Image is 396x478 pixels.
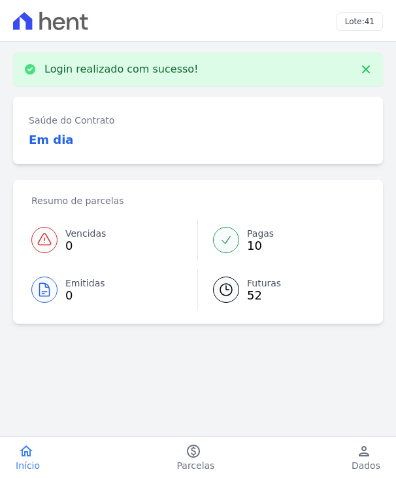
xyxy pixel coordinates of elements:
[365,17,374,26] span: 41
[44,63,199,76] p: Login realizado com sucesso!
[177,459,215,472] span: Parcelas
[65,227,106,241] span: Vencidas
[247,241,274,251] span: 10
[247,227,274,241] span: Pagas
[29,131,74,148] h3: Em dia
[186,443,201,459] i: paid
[161,443,231,472] a: paidParcelas
[247,290,281,301] span: 52
[197,219,365,261] a: Pagas 10
[29,112,114,128] h3: Saúde do Contrato
[65,277,105,290] span: Emitidas
[352,459,380,472] span: Dados
[16,459,40,472] span: Início
[31,219,198,261] a: Vencidas 0
[336,443,396,472] a: personDados
[31,193,124,209] h3: Resumo de parcelas
[197,269,365,311] a: Futuras 52
[31,269,198,311] a: Emitidas 0
[65,290,105,301] span: 0
[356,443,372,459] i: person
[247,277,281,290] span: Futuras
[345,16,374,27] h3: Lote:
[18,443,34,459] i: home
[65,241,106,251] span: 0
